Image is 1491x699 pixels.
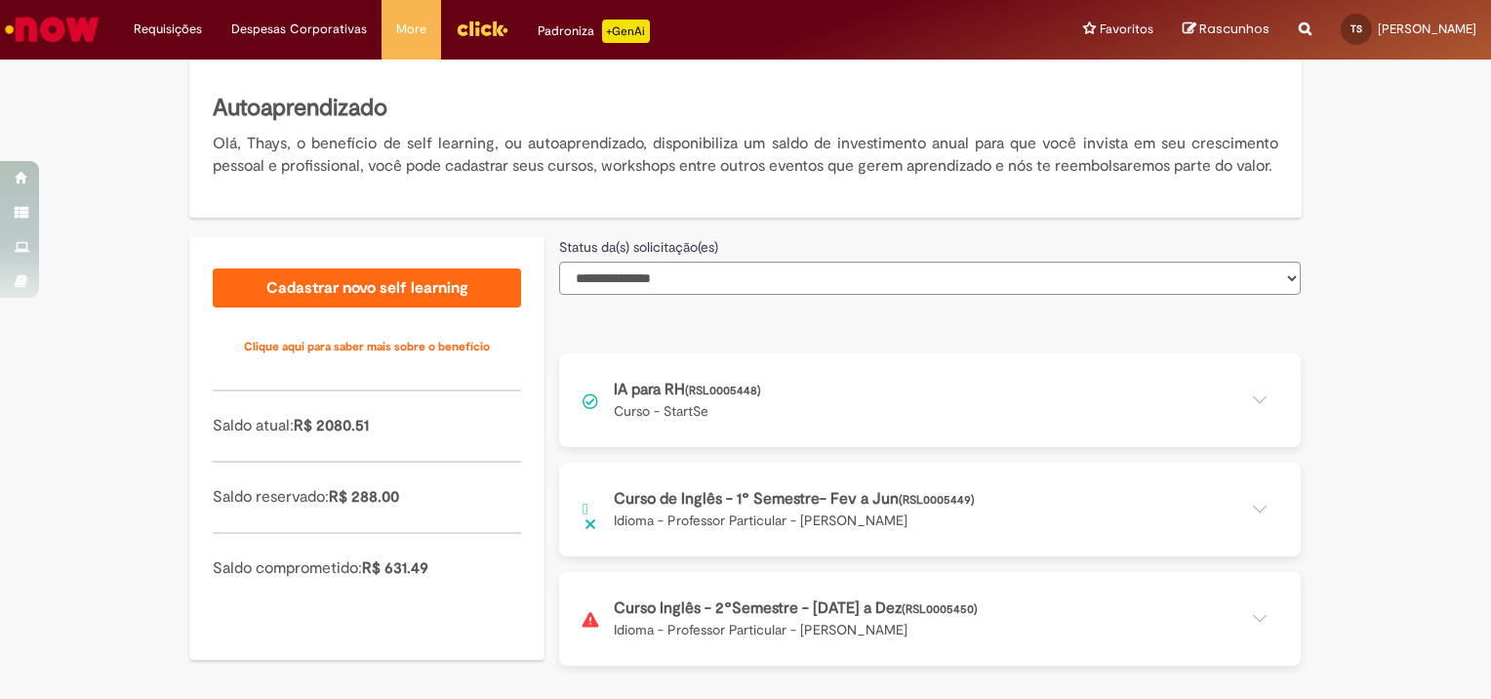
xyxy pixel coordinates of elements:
[294,416,369,435] span: R$ 2080.51
[231,20,367,39] span: Despesas Corporativas
[1378,21,1476,37] span: [PERSON_NAME]
[213,415,521,437] p: Saldo atual:
[213,268,521,308] a: Cadastrar novo self learning
[1199,20,1269,38] span: Rascunhos
[213,557,521,580] p: Saldo comprometido:
[559,237,718,257] label: Status da(s) solicitação(es)
[362,558,428,578] span: R$ 631.49
[213,133,1278,178] p: Olá, Thays, o benefício de self learning, ou autoaprendizado, disponibiliza um saldo de investime...
[329,487,399,507] span: R$ 288.00
[2,10,102,49] img: ServiceNow
[213,486,521,509] p: Saldo reservado:
[213,92,1278,125] h5: Autoaprendizado
[213,327,521,366] a: Clique aqui para saber mais sobre o benefício
[1183,21,1269,39] a: Rascunhos
[1100,20,1153,39] span: Favoritos
[538,20,650,43] div: Padroniza
[1350,22,1362,35] span: TS
[134,20,202,39] span: Requisições
[456,14,508,43] img: click_logo_yellow_360x200.png
[396,20,426,39] span: More
[602,20,650,43] p: +GenAi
